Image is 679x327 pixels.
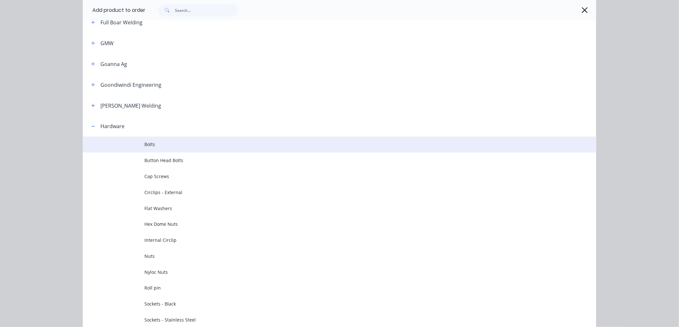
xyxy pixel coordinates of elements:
div: Goondiwindi Engineering [100,81,161,89]
div: [PERSON_NAME] Welding [100,102,161,110]
div: Goanna Ag [100,60,127,68]
span: Flat Washers [144,205,506,212]
span: Nyloc Nuts [144,269,506,276]
span: Internal Circlip [144,237,506,244]
div: Hardware [100,123,125,130]
div: Full Boar Welding [100,19,142,26]
input: Search... [175,4,238,17]
span: Cap Screws [144,173,506,180]
span: Roll pin [144,285,506,291]
span: Nuts [144,253,506,260]
span: Circlips - External [144,189,506,196]
span: Hex Dome Nuts [144,221,506,228]
div: GMW [100,39,114,47]
span: Bolts [144,141,506,148]
span: Button Head Bolts [144,157,506,164]
span: Sockets - Stainless Steel [144,317,506,323]
span: Sockets - Black [144,301,506,307]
